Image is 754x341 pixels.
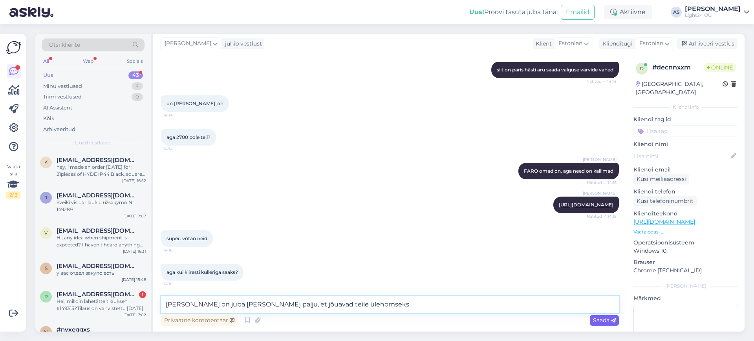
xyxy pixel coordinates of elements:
[685,6,749,18] a: [PERSON_NAME]Light24 OÜ
[633,228,738,235] p: Vaata edasi ...
[533,40,552,48] div: Klient
[633,210,738,218] p: Klienditeekond
[558,39,582,48] span: Estonian
[128,71,143,79] div: 43
[123,248,146,254] div: [DATE] 16:31
[57,157,138,164] span: kuninkaantie752@gmail.com
[587,180,617,186] span: Nähtud ✓ 14:15
[633,166,738,174] p: Kliendi email
[633,247,738,255] p: Windows 10
[122,178,146,184] div: [DATE] 16:52
[583,157,617,162] span: [PERSON_NAME]
[6,163,20,199] div: Vaata siia
[639,39,663,48] span: Estonian
[123,312,146,318] div: [DATE] 7:02
[57,326,90,333] span: #nyxeggxs
[132,93,143,101] div: 0
[167,134,210,140] span: aga 2700 pole teil?
[677,38,738,49] div: Arhiveeri vestlus
[123,213,146,219] div: [DATE] 7:07
[633,125,738,137] input: Lisa tag
[559,202,613,208] a: [URL][DOMAIN_NAME]
[81,56,95,66] div: Web
[49,41,80,49] span: Otsi kliente
[167,235,207,241] span: super. võtan neid
[634,152,729,160] input: Lisa nimi
[633,104,738,111] div: Kliendi info
[6,191,20,199] div: 2 / 3
[57,298,146,312] div: Hei, milloin lähetätte tilauksen #149315?Tilaus on vahvistettu [DATE].
[167,269,238,275] span: aga kui kiiresti kulleriga saaks?
[57,234,146,248] div: Hi, any idea when shipment is expected? I haven’t heard anything yet. Commande n°149638] ([DATE])...
[685,12,741,18] div: Light24 OÜ
[165,39,211,48] span: [PERSON_NAME]
[587,213,617,219] span: Nähtud ✓ 14:15
[469,7,558,17] div: Proovi tasuta juba täna:
[163,281,193,287] span: 14:16
[42,56,51,66] div: All
[57,164,146,178] div: hey, i made an order [DATE] for : 21pieces of HYDE IP44 Black, square lamps We opened the package...
[497,67,613,73] span: siit on päris hästi aru saada valguse värvide vahed
[633,294,738,303] p: Märkmed
[57,227,138,234] span: vanheiningenruud@gmail.com
[633,115,738,124] p: Kliendi tag'id
[43,82,82,90] div: Minu vestlused
[636,80,723,97] div: [GEOGRAPHIC_DATA], [GEOGRAPHIC_DATA]
[633,239,738,247] p: Operatsioonisüsteem
[633,283,738,290] div: [PERSON_NAME]
[125,56,145,66] div: Socials
[122,277,146,283] div: [DATE] 15:48
[43,93,82,101] div: Tiimi vestlused
[163,247,193,253] span: 14:16
[43,126,75,133] div: Arhiveeritud
[633,196,697,206] div: Küsi telefoninumbrit
[167,100,223,106] span: on [PERSON_NAME] jah
[652,63,704,72] div: # decnnxxm
[44,159,48,165] span: k
[586,78,617,84] span: Nähtud ✓ 14:14
[45,195,47,201] span: j
[599,40,633,48] div: Klienditugi
[671,7,682,18] div: AS
[161,315,238,326] div: Privaatne kommentaar
[640,66,644,71] span: d
[633,258,738,266] p: Brauser
[633,188,738,196] p: Kliendi telefon
[44,329,48,335] span: n
[57,270,146,277] div: у вас отдел закупо есть
[633,140,738,148] p: Kliendi nimi
[524,168,613,174] span: FARO omad on, aga need on kallimad
[163,146,193,152] span: 14:14
[593,317,616,324] span: Saada
[57,263,138,270] span: shahzoda@ovivoelektrik.com.tr
[161,296,619,313] textarea: [PERSON_NAME] on juba [PERSON_NAME] palju, et jõuavad teile ülehomseks
[43,115,55,122] div: Kõik
[75,139,112,146] span: Uued vestlused
[222,40,262,48] div: juhib vestlust
[44,294,48,299] span: r
[561,5,595,20] button: Emailid
[163,112,193,118] span: 14:14
[57,291,138,298] span: ritvaleinonen@hotmail.com
[469,8,484,16] b: Uus!
[6,40,21,55] img: Askly Logo
[604,5,652,19] div: Aktiivne
[43,71,53,79] div: Uus
[57,192,138,199] span: justmisius@gmail.com
[57,199,146,213] div: Sveiki vis dar laukiu užsakymo Nr. 149289
[132,82,143,90] div: 4
[704,63,736,72] span: Online
[44,230,48,236] span: v
[685,6,741,12] div: [PERSON_NAME]
[633,266,738,275] p: Chrome [TECHNICAL_ID]
[633,218,695,225] a: [URL][DOMAIN_NAME]
[43,104,72,112] div: AI Assistent
[633,174,689,184] div: Küsi meiliaadressi
[45,265,48,271] span: s
[139,291,146,298] div: 1
[583,190,617,196] span: [PERSON_NAME]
